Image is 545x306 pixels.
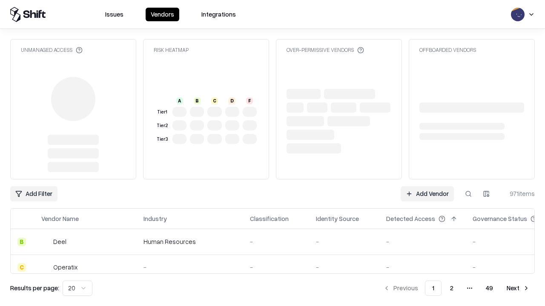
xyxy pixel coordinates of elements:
div: Operatix [53,263,77,272]
div: Governance Status [473,214,527,223]
div: Tier 3 [155,136,169,143]
div: - [316,263,373,272]
div: C [17,263,26,272]
div: B [194,97,201,104]
div: - [386,263,459,272]
button: Vendors [146,8,179,21]
div: Human Resources [143,237,236,246]
div: Tier 1 [155,108,169,116]
p: Results per page: [10,283,59,292]
div: Tier 2 [155,122,169,129]
button: 49 [479,280,500,296]
div: - [250,237,302,246]
div: B [17,238,26,246]
button: Next [502,280,535,296]
div: - [386,237,459,246]
div: C [211,97,218,104]
a: Add Vendor [401,186,454,201]
div: Detected Access [386,214,435,223]
div: Vendor Name [41,214,79,223]
div: Offboarded Vendors [419,46,476,54]
div: Classification [250,214,289,223]
div: Unmanaged Access [21,46,83,54]
div: Over-Permissive Vendors [287,46,364,54]
div: - [143,263,236,272]
img: Deel [41,238,50,246]
div: - [250,263,302,272]
img: Operatix [41,263,50,272]
button: 2 [443,280,460,296]
div: A [176,97,183,104]
button: 1 [425,280,442,296]
nav: pagination [378,280,535,296]
div: - [316,237,373,246]
div: Industry [143,214,167,223]
div: 971 items [501,189,535,198]
div: Identity Source [316,214,359,223]
div: D [229,97,235,104]
div: F [246,97,253,104]
button: Add Filter [10,186,57,201]
button: Integrations [196,8,241,21]
button: Issues [100,8,129,21]
div: Deel [53,237,66,246]
div: Risk Heatmap [154,46,189,54]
